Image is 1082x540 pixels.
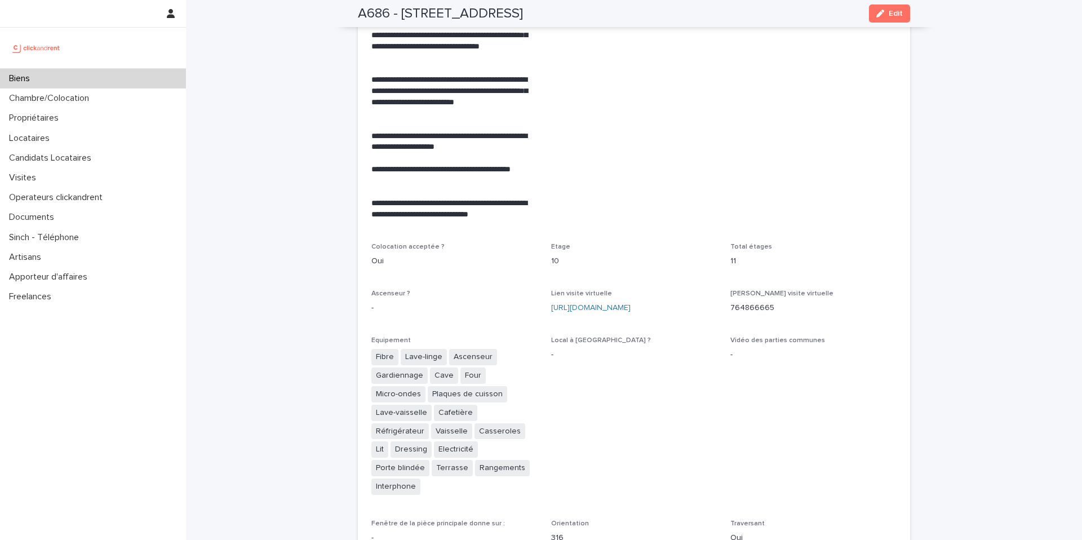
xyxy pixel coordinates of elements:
p: - [551,349,717,361]
span: Casseroles [475,423,525,440]
span: Porte blindée [371,460,429,476]
p: Propriétaires [5,113,68,123]
span: [PERSON_NAME] visite virtuelle [730,290,833,297]
span: Terrasse [432,460,473,476]
p: Visites [5,172,45,183]
span: Cave [430,368,458,384]
p: - [371,302,538,314]
span: Vaisselle [431,423,472,440]
p: Documents [5,212,63,223]
p: Biens [5,73,39,84]
p: Freelances [5,291,60,302]
span: Ascenseur ? [371,290,410,297]
p: - [730,349,897,361]
span: Ascenseur [449,349,497,365]
span: Micro-ondes [371,386,425,402]
span: Plaques de cuisson [428,386,507,402]
span: Total étages [730,244,772,250]
span: Lave-linge [401,349,447,365]
p: 764866665 [730,302,897,314]
span: Lave-vaisselle [371,405,432,421]
span: Vidéo des parties communes [730,337,825,344]
span: Equipement [371,337,411,344]
span: Four [460,368,486,384]
p: Chambre/Colocation [5,93,98,104]
p: Candidats Locataires [5,153,100,163]
p: 11 [730,255,897,267]
span: Lit [371,441,388,458]
span: Traversant [730,520,765,527]
span: Lien visite virtuelle [551,290,612,297]
span: Réfrigérateur [371,423,429,440]
span: Etage [551,244,570,250]
span: Electricité [434,441,478,458]
span: Gardiennage [371,368,428,384]
p: Sinch - Téléphone [5,232,88,243]
span: Colocation acceptée ? [371,244,445,250]
span: Orientation [551,520,589,527]
span: Interphone [371,479,420,495]
span: Rangements [475,460,530,476]
span: Dressing [391,441,432,458]
span: Cafetière [434,405,477,421]
button: Edit [869,5,910,23]
img: UCB0brd3T0yccxBKYDjQ [9,37,64,59]
span: Fenêtre de la pièce principale donne sur : [371,520,505,527]
span: Edit [889,10,903,17]
h2: A686 - [STREET_ADDRESS] [358,6,523,22]
a: [URL][DOMAIN_NAME] [551,304,631,312]
p: Operateurs clickandrent [5,192,112,203]
p: Locataires [5,133,59,144]
span: Local à [GEOGRAPHIC_DATA] ? [551,337,651,344]
p: Artisans [5,252,50,263]
p: 10 [551,255,717,267]
p: Oui [371,255,538,267]
span: Fibre [371,349,398,365]
p: Apporteur d'affaires [5,272,96,282]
